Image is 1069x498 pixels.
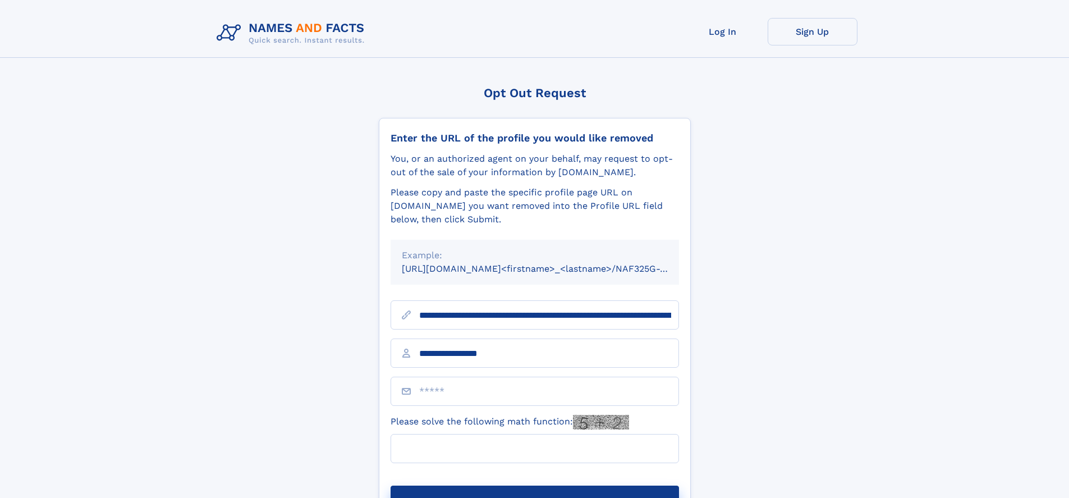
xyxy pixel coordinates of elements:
a: Sign Up [768,18,857,45]
div: Please copy and paste the specific profile page URL on [DOMAIN_NAME] you want removed into the Pr... [391,186,679,226]
div: Example: [402,249,668,262]
small: [URL][DOMAIN_NAME]<firstname>_<lastname>/NAF325G-xxxxxxxx [402,263,700,274]
div: You, or an authorized agent on your behalf, may request to opt-out of the sale of your informatio... [391,152,679,179]
div: Opt Out Request [379,86,691,100]
a: Log In [678,18,768,45]
div: Enter the URL of the profile you would like removed [391,132,679,144]
img: Logo Names and Facts [212,18,374,48]
label: Please solve the following math function: [391,415,629,430]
